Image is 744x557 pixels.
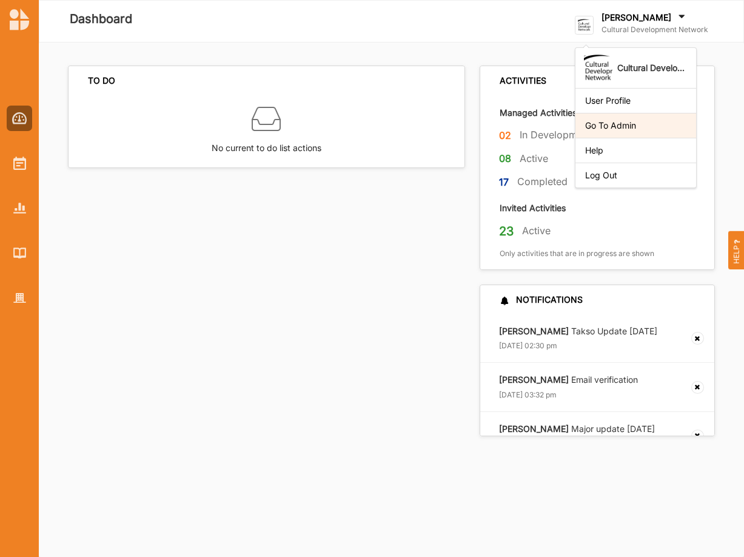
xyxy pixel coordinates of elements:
[499,341,557,351] label: [DATE] 02:30 pm
[499,374,638,385] label: Email verification
[520,129,591,141] label: In Development
[7,195,32,221] a: Reports
[500,75,546,86] div: ACTIVITIES
[7,106,32,131] a: Dashboard
[499,424,569,434] strong: [PERSON_NAME]
[500,202,566,214] label: Invited Activities
[252,104,281,133] img: box
[499,151,511,166] label: 08
[499,374,569,385] strong: [PERSON_NAME]
[13,248,26,258] img: Library
[13,157,26,170] img: Activities
[12,112,27,124] img: Dashboard
[88,75,115,86] div: TO DO
[13,203,26,213] img: Reports
[522,224,551,237] label: Active
[499,326,657,337] label: Takso Update [DATE]
[602,12,671,23] label: [PERSON_NAME]
[70,9,132,29] label: Dashboard
[500,107,577,118] label: Managed Activities
[517,175,568,188] label: Completed
[13,293,26,303] img: Organisation
[499,424,655,434] label: Major update [DATE]
[500,249,654,258] label: Only activities that are in progress are shown
[585,145,686,156] div: Help
[500,294,583,305] div: NOTIFICATIONS
[520,152,548,165] label: Active
[7,285,32,311] a: Organisation
[499,326,569,336] strong: [PERSON_NAME]
[7,150,32,176] a: Activities
[602,25,708,35] label: Cultural Development Network
[10,8,29,30] img: logo
[7,240,32,266] a: Library
[499,223,514,239] label: 23
[499,128,511,143] label: 02
[575,16,594,35] img: logo
[499,175,509,190] label: 17
[585,120,686,131] div: Go To Admin
[212,133,321,155] label: No current to do list actions
[585,170,686,181] div: Log Out
[499,390,557,400] label: [DATE] 03:32 pm
[585,95,686,106] div: User Profile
